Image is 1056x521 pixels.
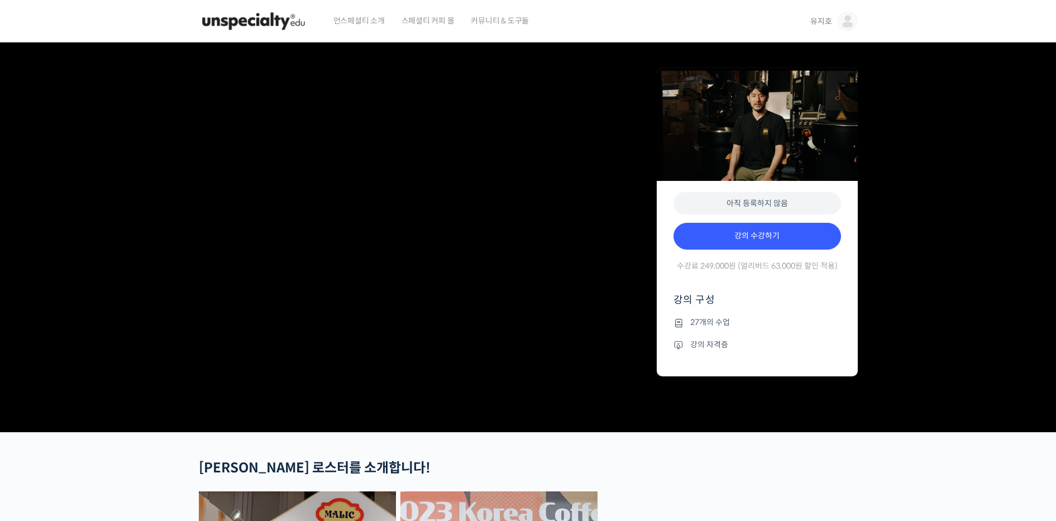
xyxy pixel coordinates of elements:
a: 강의 수강하기 [673,223,841,250]
li: 강의 자격증 [673,338,841,351]
strong: [PERSON_NAME] 로스터를 소개합니다! [199,460,431,476]
span: 유지호 [810,16,832,26]
span: 수강료 249,000원 (얼리버드 63,000원 할인 적용) [677,261,838,271]
h4: 강의 구성 [673,293,841,316]
div: 아직 등록하지 않음 [673,192,841,215]
li: 27개의 수업 [673,316,841,329]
